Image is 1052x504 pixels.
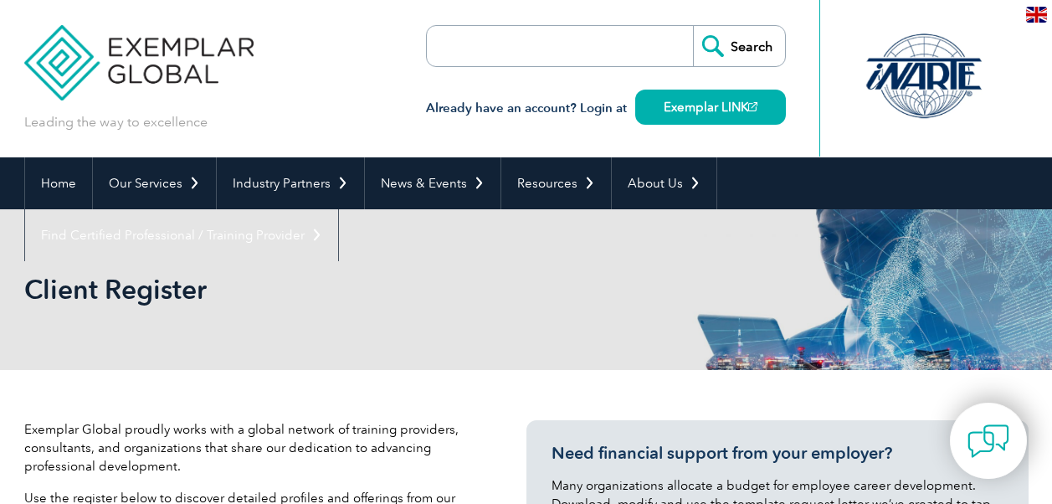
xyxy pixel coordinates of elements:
a: Find Certified Professional / Training Provider [25,209,338,261]
img: en [1026,7,1047,23]
input: Search [693,26,785,66]
a: About Us [612,157,716,209]
h2: Client Register [24,276,727,303]
a: News & Events [365,157,500,209]
p: Exemplar Global proudly works with a global network of training providers, consultants, and organ... [24,420,476,476]
img: contact-chat.png [967,420,1009,462]
a: Home [25,157,92,209]
p: Leading the way to excellence [24,113,208,131]
img: open_square.png [748,102,757,111]
a: Exemplar LINK [635,90,786,125]
a: Our Services [93,157,216,209]
h3: Need financial support from your employer? [552,443,1003,464]
h3: Already have an account? Login at [426,98,786,119]
a: Industry Partners [217,157,364,209]
a: Resources [501,157,611,209]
